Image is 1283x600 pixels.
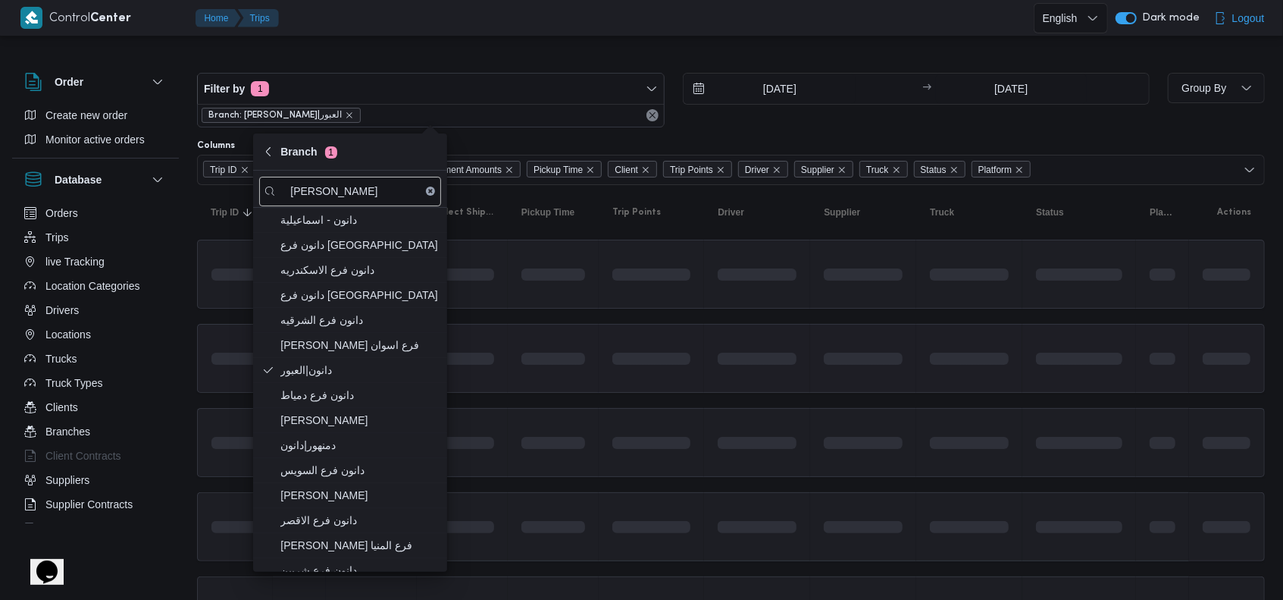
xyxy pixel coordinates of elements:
[745,162,769,178] span: Driver
[18,127,173,152] button: Monitor active orders
[924,200,1015,225] button: Truck
[395,162,502,178] span: Collect Shipment Amounts
[1244,164,1256,176] button: Open list of options
[684,74,856,104] input: Press the down key to open a popover containing a calendar.
[18,444,173,468] button: Client Contracts
[15,539,64,585] iframe: chat widget
[612,206,661,218] span: Trip Points
[18,468,173,492] button: Suppliers
[45,447,121,465] span: Client Contracts
[251,81,269,96] span: 1 active filters
[45,520,83,538] span: Devices
[18,347,173,371] button: Trucks
[253,134,447,171] button: Branch1
[712,200,803,225] button: Driver
[914,161,965,177] span: Status
[18,492,173,517] button: Supplier Contracts
[280,143,336,161] span: Branch
[259,177,441,206] input: search filters
[772,165,781,174] button: Remove Driver from selection in this group
[794,161,853,177] span: Supplier
[196,9,241,27] button: Home
[24,73,167,91] button: Order
[1181,82,1226,94] span: Group By
[280,286,438,304] span: دانون فرع [GEOGRAPHIC_DATA]
[345,111,354,120] button: remove selected entity
[866,162,889,178] span: Truck
[505,165,514,174] button: Remove Collect Shipment Amounts from selection in this group
[801,162,834,178] span: Supplier
[12,201,179,529] div: Database
[527,161,602,177] span: Pickup Time
[1168,73,1265,103] button: Group By
[1137,12,1200,24] span: Dark mode
[197,140,235,152] label: Columns
[45,106,127,124] span: Create new order
[91,13,132,24] b: Center
[1208,3,1271,33] button: Logout
[824,206,860,218] span: Supplier
[1232,9,1265,27] span: Logout
[716,165,725,174] button: Remove Trip Points from selection in this group
[978,162,1012,178] span: Platform
[922,83,931,94] div: →
[280,311,438,329] span: دانون فرع الشرقيه
[388,161,521,177] span: Collect Shipment Amounts
[20,7,42,29] img: X8yXhbKr1z7QwAAAABJRU5ErkJggg==
[45,398,78,416] span: Clients
[24,171,167,189] button: Database
[18,103,173,127] button: Create new order
[615,162,638,178] span: Client
[55,171,102,189] h3: Database
[45,228,69,247] span: Trips
[204,80,245,98] span: Filter by
[280,561,438,580] span: دانون فرع شربين
[818,200,909,225] button: Supplier
[280,536,438,554] span: [PERSON_NAME] فرع المنيا
[280,236,438,254] span: دانون فرع [GEOGRAPHIC_DATA]
[18,322,173,347] button: Locations
[972,161,1031,177] span: Platform
[1150,206,1175,218] span: Platform
[205,200,265,225] button: Trip IDSorted in descending order
[1144,200,1181,225] button: Platform
[203,161,256,177] span: Trip ID
[325,146,337,159] span: 1
[280,361,438,379] span: دانون|العبور
[242,206,254,218] svg: Sorted in descending order
[45,374,102,392] span: Truck Types
[45,253,105,271] span: live Tracking
[45,301,79,319] span: Drivers
[280,436,438,454] span: دمنهور|دانون
[45,277,140,295] span: Location Categories
[1015,165,1024,174] button: Remove Platform from selection in this group
[208,108,342,122] span: Branch: [PERSON_NAME]|العبور
[837,165,846,174] button: Remove Supplier from selection in this group
[921,162,947,178] span: Status
[670,162,713,178] span: Trip Points
[280,511,438,529] span: دانون فرع الاقصر
[430,206,494,218] span: Collect Shipment Amounts
[521,206,574,218] span: Pickup Time
[280,386,438,404] span: دانون فرع دمياط
[641,165,650,174] button: Remove Client from selection in this group
[202,108,361,123] span: Branch: دانون|العبور
[18,395,173,419] button: Clients
[198,74,664,104] button: Filter by1 active filters
[643,106,662,124] button: Remove
[18,201,173,225] button: Orders
[18,298,173,322] button: Drivers
[18,274,173,298] button: Location Categories
[930,206,954,218] span: Truck
[859,161,908,177] span: Truck
[238,9,279,27] button: Trips
[426,187,435,196] button: Clear input
[280,261,438,279] span: دانون فرع الاسكندريه
[18,225,173,250] button: Trips
[280,336,438,354] span: [PERSON_NAME] فرع اسوان
[45,325,91,344] span: Locations
[18,419,173,444] button: Branches
[718,206,744,218] span: Driver
[738,161,788,177] span: Driver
